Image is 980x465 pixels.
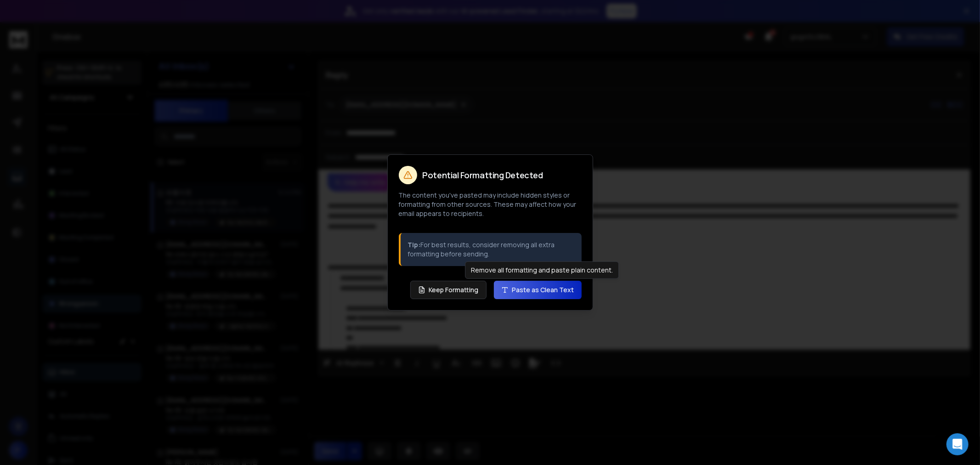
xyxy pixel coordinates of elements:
p: The content you've pasted may include hidden styles or formatting from other sources. These may a... [399,191,582,218]
strong: Tip: [408,240,421,249]
div: Open Intercom Messenger [946,433,969,455]
div: Remove all formatting and paste plain content. [465,261,619,279]
button: Paste as Clean Text [494,281,582,299]
h2: Potential Formatting Detected [423,171,543,179]
button: Keep Formatting [410,281,487,299]
p: For best results, consider removing all extra formatting before sending. [408,240,574,259]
